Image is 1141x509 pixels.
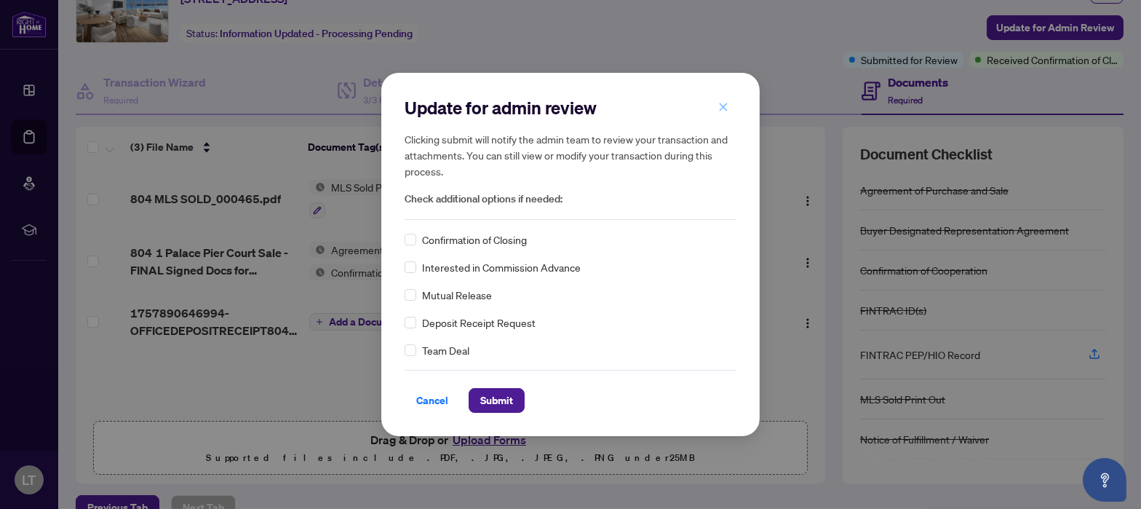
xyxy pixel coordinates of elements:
span: Mutual Release [422,287,492,303]
button: Cancel [405,388,460,413]
button: Submit [469,388,525,413]
span: Team Deal [422,342,469,358]
span: Interested in Commission Advance [422,259,581,275]
span: Check additional options if needed: [405,191,736,208]
span: close [718,102,728,112]
h2: Update for admin review [405,96,736,119]
button: Open asap [1083,458,1126,502]
h5: Clicking submit will notify the admin team to review your transaction and attachments. You can st... [405,131,736,179]
span: Confirmation of Closing [422,232,527,248]
span: Deposit Receipt Request [422,315,536,331]
span: Submit [480,389,513,412]
span: Cancel [416,389,448,412]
